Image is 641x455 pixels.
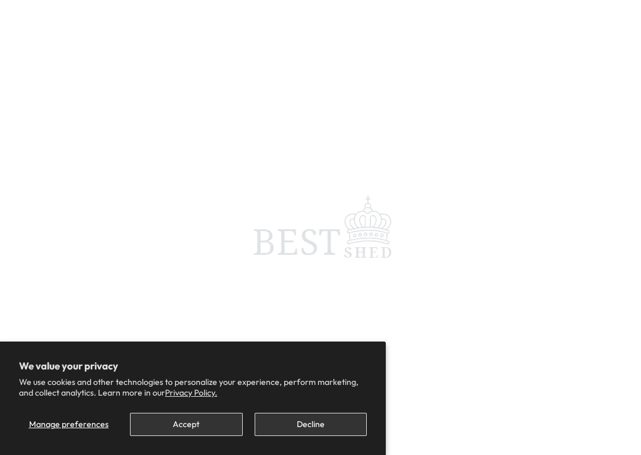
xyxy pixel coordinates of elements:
[19,413,118,436] button: Manage preferences
[255,413,367,436] button: Decline
[130,413,242,436] button: Accept
[19,377,367,398] p: We use cookies and other technologies to personalize your experience, perform marketing, and coll...
[19,361,367,371] h2: We value your privacy
[165,387,217,398] a: Privacy Policy.
[29,419,109,429] span: Manage preferences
